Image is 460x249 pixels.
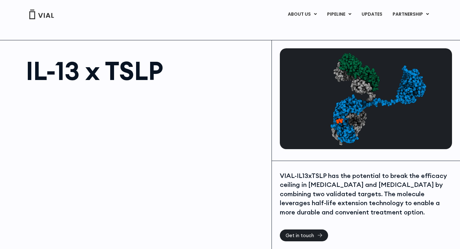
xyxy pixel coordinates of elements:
a: ABOUT USMenu Toggle [283,9,322,20]
span: Get in touch [286,233,314,238]
a: UPDATES [356,9,387,20]
div: VIAL-IL13xTSLP has the potential to break the efficacy ceiling in [MEDICAL_DATA] and [MEDICAL_DAT... [280,171,450,217]
a: PIPELINEMenu Toggle [322,9,356,20]
img: Vial Logo [29,10,54,19]
a: PARTNERSHIPMenu Toggle [387,9,434,20]
h1: IL-13 x TSLP [26,58,265,84]
a: Get in touch [280,229,328,241]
